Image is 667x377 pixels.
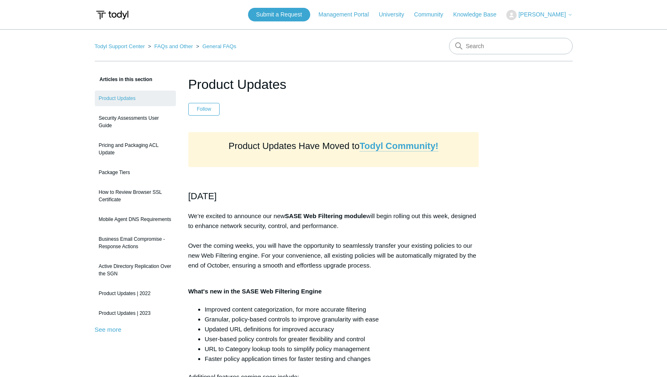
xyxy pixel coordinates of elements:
[146,43,194,49] li: FAQs and Other
[194,43,236,49] li: General FAQs
[414,10,452,19] a: Community
[188,74,479,94] h1: Product Updates
[205,334,479,344] li: User-based policy controls for greater flexibility and control
[154,43,193,49] a: FAQs and Other
[205,354,479,364] li: Faster policy application times for faster testing and changes
[95,286,176,301] a: Product Updates | 2022
[95,165,176,180] a: Package Tiers
[318,10,377,19] a: Management Portal
[95,258,176,282] a: Active Directory Replication Over the SGN
[379,10,412,19] a: University
[95,43,147,49] li: Todyl Support Center
[188,189,479,203] h2: [DATE]
[248,8,310,21] a: Submit a Request
[449,38,573,54] input: Search
[195,139,473,153] h2: Product Updates Have Moved to
[285,212,366,219] strong: SASE Web Filtering module
[506,10,572,20] button: [PERSON_NAME]
[95,77,152,82] span: Articles in this section
[95,110,176,133] a: Security Assessments User Guide
[95,231,176,254] a: Business Email Compromise - Response Actions
[95,7,130,23] img: Todyl Support Center Help Center home page
[453,10,505,19] a: Knowledge Base
[95,212,176,227] a: Mobile Agent DNS Requirements
[202,43,236,49] a: General FAQs
[188,103,220,115] button: Follow Article
[95,137,176,161] a: Pricing and Packaging ACL Update
[360,141,438,151] strong: Todyl Community!
[95,326,122,333] a: See more
[360,141,438,151] a: Todyl Community!
[188,211,479,270] p: We’re excited to announce our new will begin rolling out this week, designed to enhance network s...
[95,305,176,321] a: Product Updates | 2023
[205,314,479,324] li: Granular, policy-based controls to improve granularity with ease
[95,43,145,49] a: Todyl Support Center
[205,324,479,334] li: Updated URL definitions for improved accuracy
[95,184,176,207] a: How to Review Browser SSL Certificate
[188,288,322,295] strong: What's new in the SASE Web Filtering Engine
[518,11,566,18] span: [PERSON_NAME]
[205,305,479,314] li: Improved content categorization, for more accurate filtering
[205,344,479,354] li: URL to Category lookup tools to simplify policy management
[95,91,176,106] a: Product Updates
